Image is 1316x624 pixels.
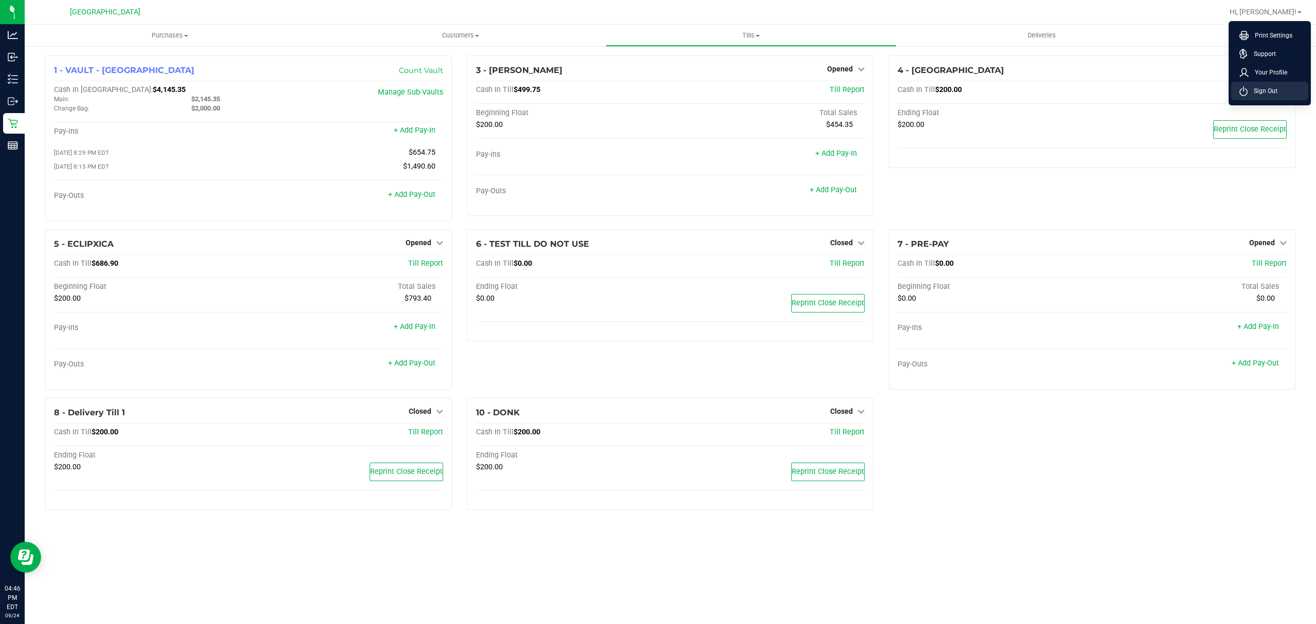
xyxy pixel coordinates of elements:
a: Support [1239,49,1304,59]
span: $2,145.35 [191,95,220,103]
span: Cash In Till [54,259,92,268]
a: Customers [315,25,606,46]
div: Total Sales [1092,282,1287,291]
a: Till Report [408,428,443,436]
span: Tills [606,31,895,40]
a: + Add Pay-In [394,126,435,135]
span: 4 - [GEOGRAPHIC_DATA] [898,65,1004,75]
div: Beginning Float [54,282,248,291]
span: Reprint Close Receipt [370,467,443,476]
span: Reprint Close Receipt [1214,125,1286,134]
span: Your Profile [1249,67,1287,78]
div: Pay-Ins [54,323,248,333]
span: [DATE] 8:15 PM EDT [54,163,109,170]
span: Reprint Close Receipt [792,299,864,307]
span: Opened [827,65,853,73]
a: Count Vault [399,66,443,75]
p: 09/24 [5,612,20,619]
a: Purchases [25,25,315,46]
span: [GEOGRAPHIC_DATA] [70,8,140,16]
span: 1 - VAULT - [GEOGRAPHIC_DATA] [54,65,194,75]
button: Reprint Close Receipt [1213,120,1287,139]
span: $1,490.60 [403,162,435,171]
span: Till Report [830,85,865,94]
span: Cash In Till [898,259,935,268]
a: Tills [606,25,896,46]
span: Change Bag: [54,105,89,112]
span: $0.00 [898,294,916,303]
div: Beginning Float [476,108,670,118]
span: $200.00 [54,294,81,303]
inline-svg: Retail [8,118,18,129]
div: Total Sales [248,282,443,291]
span: $654.75 [409,148,435,157]
div: Ending Float [476,282,670,291]
a: + Add Pay-In [394,322,435,331]
div: Ending Float [898,108,1092,118]
span: [DATE] 8:29 PM EDT [54,149,109,156]
span: 7 - PRE-PAY [898,239,949,249]
span: Purchases [25,31,315,40]
a: Till Report [830,259,865,268]
span: $200.00 [514,428,540,436]
span: Closed [830,407,853,415]
div: Beginning Float [898,282,1092,291]
a: + Add Pay-Out [388,359,435,368]
span: 3 - [PERSON_NAME] [476,65,562,75]
span: 8 - Delivery Till 1 [54,408,125,417]
span: 6 - TEST TILL DO NOT USE [476,239,589,249]
inline-svg: Inbound [8,52,18,62]
iframe: Resource center [10,542,41,573]
span: Till Report [408,259,443,268]
span: Cash In Till [898,85,935,94]
span: Sign Out [1248,86,1277,96]
span: $200.00 [935,85,962,94]
a: + Add Pay-In [1237,322,1279,331]
span: $0.00 [514,259,532,268]
div: Pay-Ins [476,150,670,159]
inline-svg: Analytics [8,30,18,40]
span: $0.00 [935,259,954,268]
a: Till Report [1252,259,1287,268]
a: + Add Pay-Out [1232,359,1279,368]
span: Customers [316,31,605,40]
p: 04:46 PM EDT [5,584,20,612]
div: Pay-Outs [476,187,670,196]
span: Cash In [GEOGRAPHIC_DATA]: [54,85,153,94]
div: Pay-Ins [54,127,248,136]
a: + Add Pay-Out [388,190,435,199]
div: Pay-Outs [54,360,248,369]
span: $686.90 [92,259,118,268]
span: Reprint Close Receipt [792,467,864,476]
span: Closed [830,238,853,247]
span: Cash In Till [476,85,514,94]
span: $499.75 [514,85,540,94]
button: Reprint Close Receipt [791,294,865,313]
a: Till Report [830,428,865,436]
span: Hi, [PERSON_NAME]! [1230,8,1296,16]
span: 5 - ECLIPXICA [54,239,114,249]
span: $2,000.00 [191,104,220,112]
div: Pay-Outs [898,360,1092,369]
a: + Add Pay-Out [810,186,857,194]
span: $200.00 [476,120,503,129]
span: Support [1248,49,1276,59]
span: Opened [1249,238,1275,247]
span: Main: [54,96,69,103]
inline-svg: Inventory [8,74,18,84]
span: $200.00 [92,428,118,436]
span: Cash In Till [476,259,514,268]
span: $454.35 [826,120,853,129]
div: Total Sales [670,108,865,118]
span: 10 - DONK [476,408,520,417]
a: + Add Pay-In [815,149,857,158]
span: $4,145.35 [153,85,186,94]
a: Manage Sub-Vaults [378,88,443,97]
span: $0.00 [1256,294,1275,303]
div: Ending Float [54,451,248,460]
a: Deliveries [897,25,1187,46]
